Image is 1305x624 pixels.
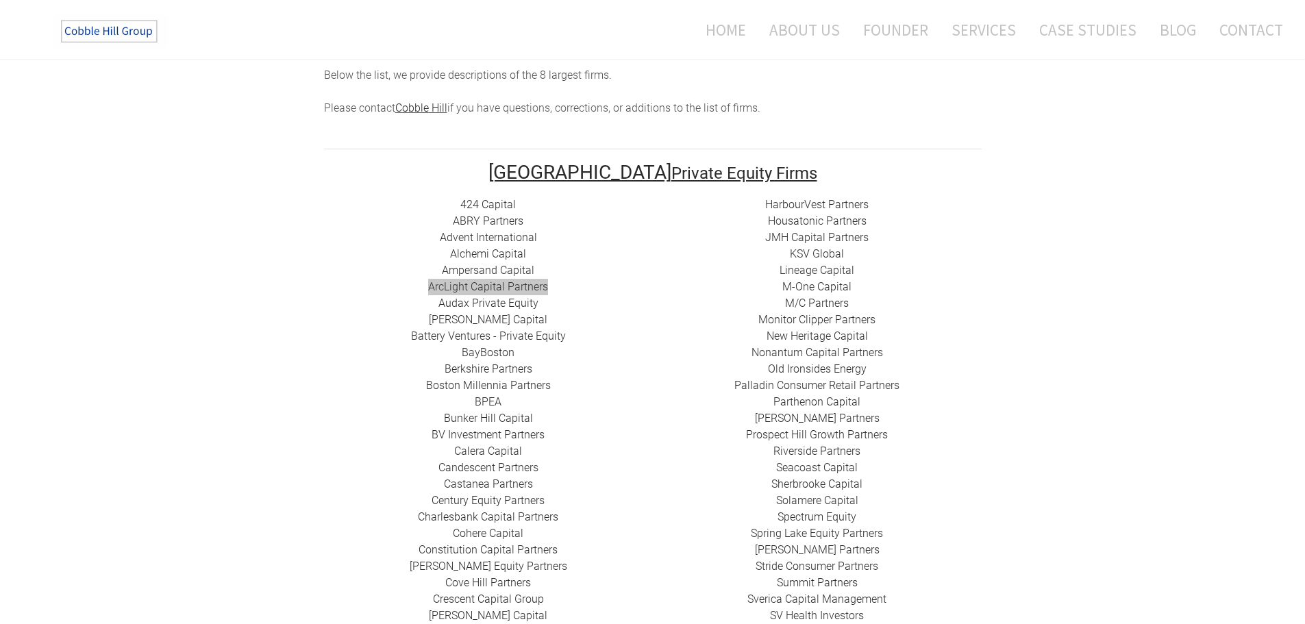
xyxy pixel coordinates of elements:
a: ​[PERSON_NAME] Equity Partners [410,560,567,573]
a: ​M/C Partners [785,297,849,310]
a: Case Studies [1029,12,1147,48]
a: ​JMH Capital Partners [765,231,869,244]
a: BayBoston [462,346,514,359]
a: [PERSON_NAME] Capital [429,609,547,622]
a: Spring Lake Equity Partners [751,527,883,540]
a: ​Monitor Clipper Partners [758,313,875,326]
a: 424 Capital [460,198,516,211]
a: ​Bunker Hill Capital [444,412,533,425]
a: Charlesbank Capital Partners [418,510,558,523]
a: HarbourVest Partners [765,198,869,211]
a: Sverica Capital Management [747,592,886,606]
a: Boston Millennia Partners [426,379,551,392]
a: Summit Partners [777,576,858,589]
a: ​ArcLight Capital Partners [428,280,548,293]
span: Please contact if you have questions, corrections, or additions to the list of firms. [324,101,760,114]
a: SV Health Investors [770,609,864,622]
a: About Us [759,12,850,48]
a: Housatonic Partners [768,214,867,227]
a: ​ABRY Partners [453,214,523,227]
a: Palladin Consumer Retail Partners [734,379,899,392]
a: Berkshire Partners [445,362,532,375]
a: Advent International [440,231,537,244]
font: Private Equity Firms [671,164,817,183]
a: [PERSON_NAME] Partners [755,543,880,556]
a: ​Sherbrooke Capital​ [771,477,862,490]
a: Founder [853,12,939,48]
a: ​KSV Global [790,247,844,260]
a: ​[PERSON_NAME] Partners [755,412,880,425]
a: Solamere Capital [776,494,858,507]
a: Spectrum Equity [778,510,856,523]
a: Home [685,12,756,48]
a: BPEA [475,395,501,408]
a: Cohere Capital [453,527,523,540]
a: Services [941,12,1026,48]
font: [GEOGRAPHIC_DATA] [488,161,671,184]
a: Constitution Capital Partners [419,543,558,556]
a: Alchemi Capital [450,247,526,260]
a: ​Castanea Partners [444,477,533,490]
a: Candescent Partners [438,461,538,474]
a: Lineage Capital [780,264,854,277]
a: ​Parthenon Capital [773,395,860,408]
a: ​Ampersand Capital [442,264,534,277]
a: ​Old Ironsides Energy [768,362,867,375]
a: Prospect Hill Growth Partners [746,428,888,441]
a: Cove Hill Partners [445,576,531,589]
a: Audax Private Equity [438,297,538,310]
a: New Heritage Capital [767,329,868,342]
a: Contact [1209,12,1283,48]
img: The Cobble Hill Group LLC [52,14,169,49]
a: Riverside Partners [773,445,860,458]
a: BV Investment Partners [432,428,545,441]
a: M-One Capital [782,280,852,293]
a: ​Crescent Capital Group [433,592,544,606]
a: Calera Capital [454,445,522,458]
a: Stride Consumer Partners [756,560,878,573]
a: Battery Ventures - Private Equity [411,329,566,342]
a: Blog [1149,12,1206,48]
a: ​Century Equity Partners [432,494,545,507]
a: Nonantum Capital Partners [751,346,883,359]
a: Cobble Hill [395,101,447,114]
a: Seacoast Capital [776,461,858,474]
a: [PERSON_NAME] Capital [429,313,547,326]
